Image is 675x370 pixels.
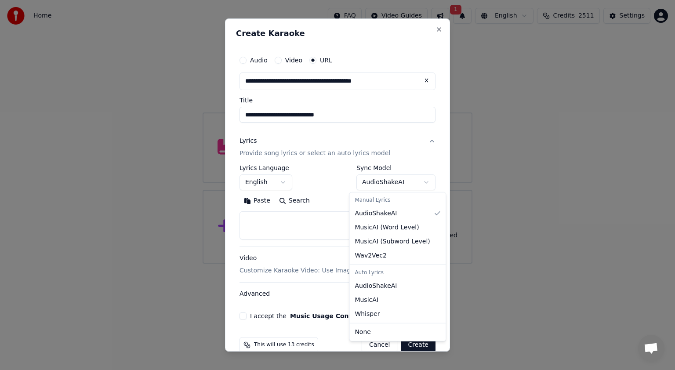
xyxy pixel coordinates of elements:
span: AudioShakeAI [355,282,397,290]
span: None [355,328,371,337]
span: Whisper [355,310,380,319]
div: Auto Lyrics [351,267,444,279]
span: Wav2Vec2 [355,251,386,260]
span: MusicAI [355,296,378,305]
div: Manual Lyrics [351,194,444,207]
span: AudioShakeAI [355,209,397,218]
span: MusicAI ( Word Level ) [355,223,419,232]
span: MusicAI ( Subword Level ) [355,237,430,246]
